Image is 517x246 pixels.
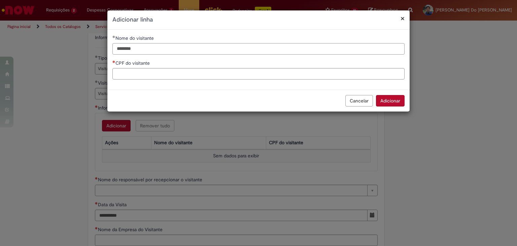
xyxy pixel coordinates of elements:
[112,43,405,55] input: Nome do visitante
[115,60,151,66] span: CPF do visitante
[115,35,155,41] span: Nome do visitante
[401,15,405,22] button: Fechar modal
[112,16,405,24] h2: Adicionar linha
[112,68,405,80] input: CPF do visitante
[376,95,405,106] button: Adicionar
[345,95,373,106] button: Cancelar
[112,60,115,63] span: Necessários
[112,35,115,38] span: Obrigatório Preenchido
